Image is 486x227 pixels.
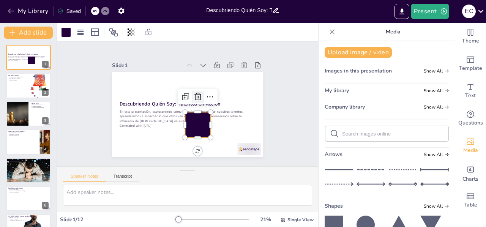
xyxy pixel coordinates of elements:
[338,23,448,41] p: Media
[325,47,392,58] button: Upload image / video
[455,77,486,105] div: Add text boxes
[6,5,52,17] button: My Library
[424,152,449,157] span: Show all
[106,174,140,182] button: Transcript
[455,187,486,214] div: Add a table
[455,50,486,77] div: Add ready made slides
[42,61,49,68] div: 1
[8,161,49,162] p: Practicar con constancia
[8,192,49,193] p: Mantener el enfoque
[424,203,449,209] span: Show all
[8,159,49,161] p: Cómo desarrollo talentos
[411,4,449,19] button: Present
[8,135,38,137] p: Mejorar rápidamente
[6,186,51,211] div: 6
[325,151,342,158] span: Arrows
[8,190,49,192] p: Escuchar a [DEMOGRAPHIC_DATA]
[342,131,444,137] input: Search images online
[8,220,49,221] p: Propósito en [DEMOGRAPHIC_DATA]
[6,45,51,70] div: 1
[424,88,449,93] span: Show all
[455,159,486,187] div: Add charts and graphs
[63,174,106,182] button: Speaker Notes
[8,132,38,134] p: Probar distintas actividades
[181,36,199,137] strong: Descubriendo Quién Soy: Talentos en Acción
[60,216,176,223] div: Slide 1 / 12
[4,27,53,39] button: Add slide
[8,79,26,80] p: Reflexión grupal
[31,102,49,105] p: ¿Quién soy?
[462,37,479,45] span: Theme
[455,23,486,50] div: Change the overall theme
[42,202,49,209] div: 6
[462,175,478,183] span: Charts
[424,68,449,74] span: Show all
[462,5,476,18] div: E C
[57,8,81,15] div: Saved
[31,104,49,106] p: Búsqueda de identidad
[8,189,49,190] p: Animar o desanimar
[8,76,26,78] p: Dinámica divertida para iniciar
[42,89,49,96] div: 2
[42,146,49,153] div: 4
[42,174,49,181] div: 5
[424,104,449,110] span: Show all
[325,103,365,110] span: Company library
[462,4,476,19] button: E C
[325,202,343,210] span: Shapes
[6,73,51,98] div: 2
[8,134,38,135] p: Escuchar a los demás
[455,105,486,132] div: Get real-time input from your audience
[8,162,49,164] p: No frenar por errores
[465,91,476,100] span: Text
[206,5,271,16] input: Insert title
[31,106,49,107] p: Probar cosas nuevas
[8,74,26,76] p: Dinámica inicial
[325,67,392,74] span: Images in this presentation
[458,119,483,127] span: Questions
[8,60,49,61] p: Generated with [URL]
[42,117,49,124] div: 3
[325,87,349,94] span: My library
[455,132,486,159] div: Add images, graphics, shapes or video
[8,163,49,165] p: Servir a otros
[6,101,51,126] div: 3
[287,217,314,223] span: Single View
[8,217,49,219] p: Elección de lo común
[463,146,478,154] span: Media
[394,4,409,19] button: Export to PowerPoint
[8,187,49,189] p: La influencia de otros
[89,26,101,38] div: Layout
[8,53,38,55] strong: Descubriendo Quién Soy: Talentos en Acción
[8,56,49,60] p: En esta presentación, exploraremos cómo descubrir y desarrollar nuestros talentos, aprenderemos a...
[223,33,238,102] div: Slide 1
[6,129,51,154] div: 4
[8,218,49,220] p: Talentos y debilidades
[8,215,49,218] p: [PERSON_NAME] elige a sus discípulos
[464,201,477,209] span: Table
[8,131,38,133] p: Cómo descubro talentos
[109,28,118,37] span: Position
[6,158,51,183] div: 5
[256,216,275,223] div: 21 %
[31,107,49,109] p: Reflexión sobre habilidades
[459,64,482,73] span: Template
[8,78,26,79] p: Aprender sobre talentos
